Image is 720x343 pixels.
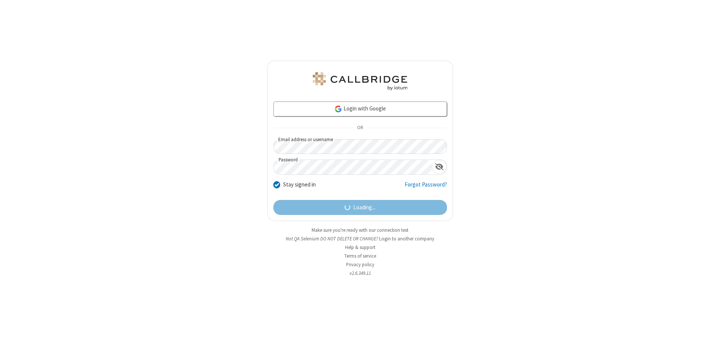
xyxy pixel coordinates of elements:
img: google-icon.png [334,105,342,113]
button: Login to another company [379,235,434,242]
a: Login with Google [273,101,447,116]
img: QA Selenium DO NOT DELETE OR CHANGE [311,72,409,90]
button: Loading... [273,200,447,215]
a: Terms of service [344,253,376,259]
li: v2.6.349.11 [267,270,453,277]
label: Stay signed in [283,180,316,189]
span: Loading... [353,203,375,212]
div: Show password [432,160,447,174]
a: Help & support [345,244,375,251]
a: Make sure you're ready with our connection test [312,227,408,233]
a: Forgot Password? [405,180,447,195]
input: Password [274,160,432,174]
input: Email address or username [273,139,447,154]
span: OR [354,123,366,133]
iframe: Chat [701,324,714,338]
a: Privacy policy [346,261,374,268]
li: Not QA Selenium DO NOT DELETE OR CHANGE? [267,235,453,242]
